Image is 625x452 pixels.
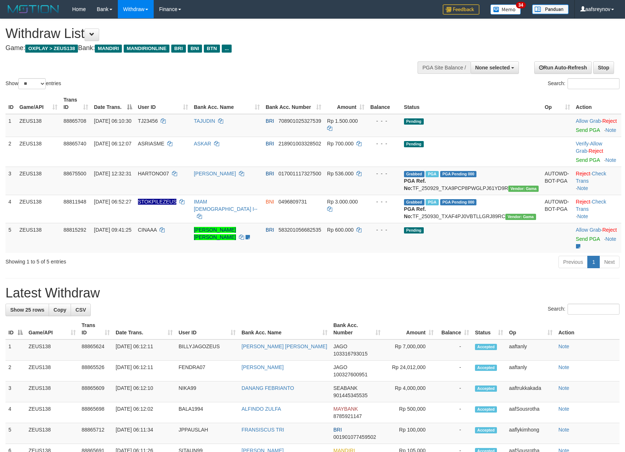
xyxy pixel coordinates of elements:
[573,195,621,223] td: · ·
[383,423,437,444] td: Rp 100,000
[242,343,327,349] a: [PERSON_NAME] [PERSON_NAME]
[534,61,592,74] a: Run Auto-Refresh
[26,319,79,339] th: Game/API: activate to sort column ascending
[606,157,617,163] a: Note
[367,93,401,114] th: Balance
[506,402,555,423] td: aafSousrotha
[606,236,617,242] a: Note
[576,157,600,163] a: Send PGA
[333,364,347,370] span: JAGO
[404,199,424,205] span: Grabbed
[75,307,86,313] span: CSV
[383,361,437,381] td: Rp 24,012,000
[370,117,398,125] div: - - -
[26,381,79,402] td: ZEUS138
[558,385,569,391] a: Note
[426,199,438,205] span: Marked by aafsreyleap
[5,381,26,402] td: 3
[542,195,573,223] td: AUTOWD-BOT-PGA
[568,304,620,315] input: Search:
[176,319,239,339] th: User ID: activate to sort column ascending
[16,223,60,253] td: ZEUS138
[516,2,526,8] span: 34
[5,339,26,361] td: 1
[404,206,426,219] b: PGA Ref. No:
[506,319,555,339] th: Op: activate to sort column ascending
[5,137,16,167] td: 2
[176,339,239,361] td: BILLYJAGOZEUS
[327,118,358,124] span: Rp 1.500.000
[194,227,236,240] a: [PERSON_NAME] [PERSON_NAME]
[573,223,621,253] td: ·
[194,199,258,212] a: IMAM [DEMOGRAPHIC_DATA] I--
[333,392,367,398] span: Copy 901445345535 to clipboard
[5,195,16,223] td: 4
[437,402,472,423] td: -
[242,364,284,370] a: [PERSON_NAME]
[10,307,44,313] span: Show 25 rows
[475,344,497,350] span: Accepted
[558,256,588,268] a: Previous
[63,199,86,205] span: 88811948
[330,319,383,339] th: Bank Acc. Number: activate to sort column ascending
[171,45,186,53] span: BRI
[138,141,164,147] span: ASRIASME
[5,114,16,137] td: 1
[324,93,367,114] th: Amount: activate to sort column ascending
[266,118,274,124] span: BRI
[266,227,274,233] span: BRI
[383,339,437,361] td: Rp 7,000,000
[124,45,169,53] span: MANDIRIONLINE
[573,114,621,137] td: ·
[401,195,542,223] td: TF_250930_TXAF4PJ0VBTLLGRJ89RC
[18,78,46,89] select: Showentries
[79,319,113,339] th: Trans ID: activate to sort column ascending
[573,93,621,114] th: Action
[63,118,86,124] span: 88865708
[437,361,472,381] td: -
[16,195,60,223] td: ZEUS138
[437,339,472,361] td: -
[370,170,398,177] div: - - -
[401,167,542,195] td: TF_250929_TXA9PCP8PWGLPJ61YD9R
[191,93,263,114] th: Bank Acc. Name: activate to sort column ascending
[5,423,26,444] td: 5
[404,118,424,125] span: Pending
[188,45,202,53] span: BNI
[113,339,176,361] td: [DATE] 06:12:11
[5,223,16,253] td: 5
[16,167,60,195] td: ZEUS138
[53,307,66,313] span: Copy
[91,93,135,114] th: Date Trans.: activate to sort column descending
[63,141,86,147] span: 88865740
[475,365,497,371] span: Accepted
[138,227,157,233] span: CINAAA
[16,137,60,167] td: ZEUS138
[5,167,16,195] td: 3
[508,186,539,192] span: Vendor URL: https://trx31.1velocity.biz
[506,381,555,402] td: aaftrukkakada
[602,118,617,124] a: Reject
[418,61,470,74] div: PGA Site Balance /
[26,339,79,361] td: ZEUS138
[79,402,113,423] td: 88865698
[532,4,569,14] img: panduan.png
[443,4,479,15] img: Feedback.jpg
[94,171,131,176] span: [DATE] 12:32:31
[333,385,358,391] span: SEABANK
[5,45,409,52] h4: Game: Bank:
[25,45,78,53] span: OXPLAY > ZEUS138
[576,171,591,176] a: Reject
[94,227,131,233] span: [DATE] 09:41:25
[505,214,536,220] span: Vendor URL: https://trx31.1velocity.biz
[383,402,437,423] td: Rp 500,000
[471,61,519,74] button: None selected
[278,199,307,205] span: Copy 0496809731 to clipboard
[404,227,424,233] span: Pending
[16,114,60,137] td: ZEUS138
[5,26,409,41] h1: Withdraw List
[26,361,79,381] td: ZEUS138
[576,227,601,233] a: Allow Grab
[138,171,169,176] span: HARTONO07
[593,61,614,74] a: Stop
